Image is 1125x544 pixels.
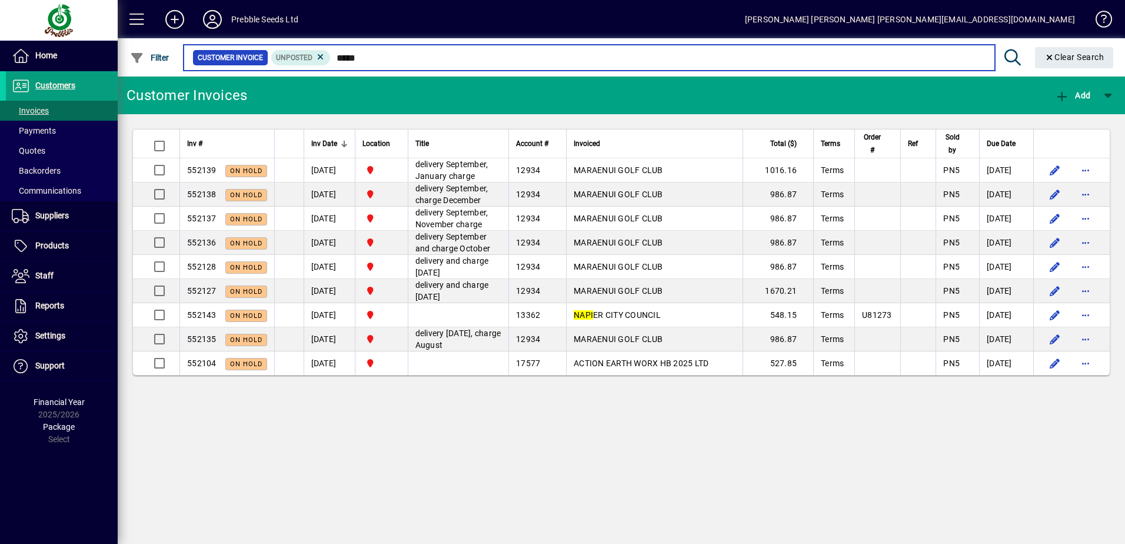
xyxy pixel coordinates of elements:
[1046,257,1064,276] button: Edit
[1046,161,1064,180] button: Edit
[943,214,960,223] span: PN5
[574,137,735,150] div: Invoiced
[574,334,663,344] span: MARAENUI GOLF CLUB
[304,231,355,255] td: [DATE]
[362,333,401,346] span: PALMERSTON NORTH
[35,51,57,60] span: Home
[35,271,54,280] span: Staff
[6,101,118,121] a: Invoices
[1076,185,1095,204] button: More options
[415,232,491,253] span: delivery September and charge October
[821,310,844,320] span: Terms
[415,160,488,181] span: delivery September, January charge
[127,47,172,68] button: Filter
[1046,209,1064,228] button: Edit
[230,215,262,223] span: On hold
[35,361,65,370] span: Support
[516,334,540,344] span: 12934
[6,351,118,381] a: Support
[1052,85,1093,106] button: Add
[1046,281,1064,300] button: Edit
[362,357,401,370] span: PALMERSTON NORTH
[304,183,355,207] td: [DATE]
[516,137,548,150] span: Account #
[574,165,663,175] span: MARAENUI GOLF CLUB
[943,286,960,296] span: PN5
[516,286,540,296] span: 12934
[6,141,118,161] a: Quotes
[821,214,844,223] span: Terms
[187,334,217,344] span: 552135
[415,329,501,350] span: delivery [DATE], charge August
[311,137,348,150] div: Inv Date
[743,231,813,255] td: 986.87
[415,280,489,301] span: delivery and charge [DATE]
[862,310,892,320] span: U81273
[304,327,355,351] td: [DATE]
[516,165,540,175] span: 12934
[821,137,840,150] span: Terms
[304,279,355,303] td: [DATE]
[750,137,807,150] div: Total ($)
[743,207,813,231] td: 986.87
[35,331,65,340] span: Settings
[979,158,1033,183] td: [DATE]
[362,236,401,249] span: PALMERSTON NORTH
[187,262,217,271] span: 552128
[187,286,217,296] span: 552127
[415,208,488,229] span: delivery September, November charge
[516,190,540,199] span: 12934
[415,256,489,277] span: delivery and charge [DATE]
[1046,306,1064,324] button: Edit
[943,238,960,247] span: PN5
[1046,330,1064,349] button: Edit
[43,422,75,432] span: Package
[574,286,663,296] span: MARAENUI GOLF CLUB
[943,131,961,157] span: Sold by
[127,86,247,105] div: Customer Invoices
[979,351,1033,375] td: [DATE]
[516,214,540,223] span: 12934
[943,262,960,271] span: PN5
[743,183,813,207] td: 986.87
[187,137,202,150] span: Inv #
[198,52,263,64] span: Customer Invoice
[1076,257,1095,276] button: More options
[574,238,663,247] span: MARAENUI GOLF CLUB
[979,279,1033,303] td: [DATE]
[743,303,813,327] td: 548.15
[979,207,1033,231] td: [DATE]
[979,327,1033,351] td: [DATE]
[415,184,488,205] span: delivery September, charge December
[6,291,118,321] a: Reports
[1076,233,1095,252] button: More options
[1087,2,1110,41] a: Knowledge Base
[271,50,331,65] mat-chip: Customer Invoice Status: Unposted
[943,334,960,344] span: PN5
[1055,91,1090,100] span: Add
[130,53,169,62] span: Filter
[574,310,661,320] span: ER CITY COUNCIL
[6,261,118,291] a: Staff
[12,186,81,195] span: Communications
[187,359,217,368] span: 552104
[187,214,217,223] span: 552137
[979,183,1033,207] td: [DATE]
[821,190,844,199] span: Terms
[516,137,559,150] div: Account #
[862,131,883,157] span: Order #
[362,260,401,273] span: PALMERSTON NORTH
[6,231,118,261] a: Products
[12,126,56,135] span: Payments
[12,166,61,175] span: Backorders
[230,288,262,296] span: On hold
[943,165,960,175] span: PN5
[230,360,262,368] span: On hold
[362,309,401,321] span: PALMERSTON NORTH
[304,158,355,183] td: [DATE]
[987,137,1016,150] span: Due Date
[1035,47,1114,68] button: Clear
[6,321,118,351] a: Settings
[908,137,918,150] span: Ref
[6,121,118,141] a: Payments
